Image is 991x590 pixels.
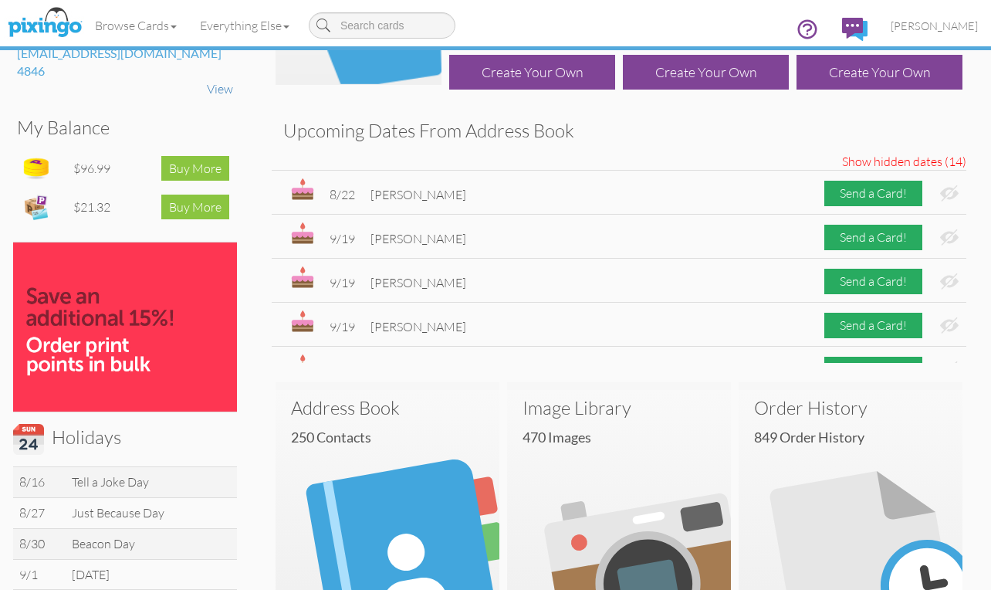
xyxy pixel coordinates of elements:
[291,310,314,332] img: bday.svg
[17,63,233,80] div: 4846
[291,398,484,418] h3: Address Book
[330,318,355,336] div: 9/19
[13,497,66,528] td: 8/27
[291,354,314,376] img: bday.svg
[370,187,466,202] span: [PERSON_NAME]
[291,222,314,244] img: bday.svg
[291,430,495,446] h4: 250 Contacts
[4,4,86,42] img: pixingo logo
[879,6,989,46] a: [PERSON_NAME]
[842,18,868,41] img: comments.svg
[13,242,237,412] img: save15_bulk-100.jpg
[797,55,962,90] div: Create Your Own
[13,559,66,590] td: 9/1
[370,363,466,378] span: [PERSON_NAME]
[370,231,466,246] span: [PERSON_NAME]
[754,430,959,446] h4: 849 Order History
[69,149,130,188] td: $96.99
[824,269,922,294] div: Send a Card!
[69,188,130,226] td: $21.32
[291,266,314,288] img: bday.svg
[207,81,233,97] a: View
[21,153,52,184] img: points-icon.png
[21,192,52,222] img: expense-icon.png
[13,466,66,497] td: 8/16
[990,589,991,590] iframe: Chat
[523,430,727,446] h4: 470 images
[449,55,615,90] div: Create Your Own
[66,559,237,590] td: [DATE]
[330,230,355,248] div: 9/19
[370,275,466,290] span: [PERSON_NAME]
[13,528,66,559] td: 8/30
[161,195,229,220] div: Buy More
[66,528,237,559] td: Beacon Day
[330,362,355,380] div: 9/22
[161,156,229,181] div: Buy More
[623,55,789,90] div: Create Your Own
[13,424,225,455] h3: Holidays
[824,357,922,382] div: Send a Card!
[940,361,959,378] img: eye-ban.svg
[940,317,959,334] img: eye-ban.svg
[291,178,314,200] img: bday.svg
[330,274,355,292] div: 9/19
[330,186,355,204] div: 8/22
[66,497,237,528] td: Just Because Day
[370,319,466,334] span: [PERSON_NAME]
[754,398,947,418] h3: Order History
[891,19,978,32] span: [PERSON_NAME]
[824,225,922,250] div: Send a Card!
[842,153,966,171] span: Show hidden dates (14)
[13,424,44,455] img: calendar.svg
[283,120,955,141] h3: Upcoming Dates From Address Book
[309,12,455,39] input: Search cards
[66,466,237,497] td: Tell a Joke Day
[824,313,922,338] div: Send a Card!
[940,185,959,202] img: eye-ban.svg
[940,229,959,246] img: eye-ban.svg
[17,117,222,137] h3: My Balance
[83,6,188,45] a: Browse Cards
[188,6,301,45] a: Everything Else
[523,398,715,418] h3: Image Library
[824,181,922,206] div: Send a Card!
[940,273,959,290] img: eye-ban.svg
